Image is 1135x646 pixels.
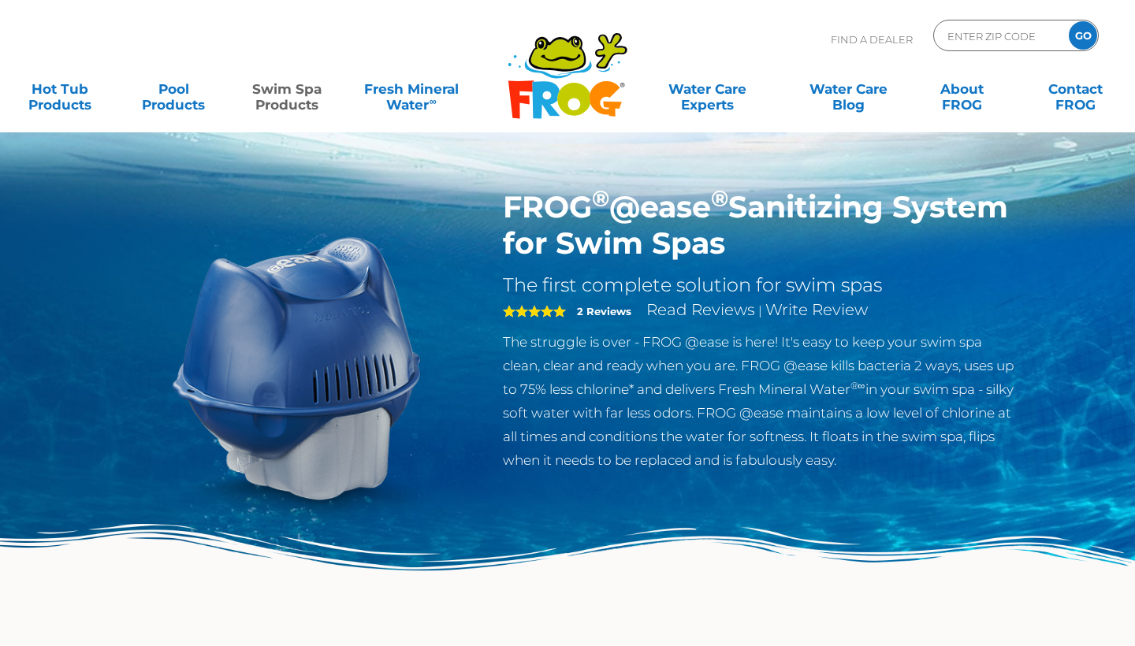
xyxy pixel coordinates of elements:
a: AboutFROG [917,73,1006,105]
sup: ®∞ [850,380,865,392]
a: Water CareBlog [804,73,892,105]
sup: ∞ [429,95,436,107]
a: PoolProducts [129,73,218,105]
h1: FROG @ease Sanitizing System for Swim Spas [503,189,1018,262]
span: 5 [503,305,566,317]
span: | [758,303,762,318]
a: Read Reviews [646,300,755,319]
p: Find A Dealer [831,20,913,59]
a: Fresh MineralWater∞ [356,73,467,105]
h2: The first complete solution for swim spas [503,273,1018,297]
sup: ® [592,184,609,212]
input: GO [1069,21,1097,50]
input: Zip Code Form [946,24,1052,47]
strong: 2 Reviews [577,305,631,317]
a: Write Review [765,300,868,319]
a: Water CareExperts [635,73,779,105]
a: Hot TubProducts [16,73,104,105]
a: ContactFROG [1031,73,1119,105]
p: The struggle is over - FROG @ease is here! It's easy to keep your swim spa clean, clear and ready... [503,330,1018,472]
sup: ® [711,184,728,212]
a: Swim SpaProducts [243,73,331,105]
img: ss-@ease-hero.png [118,189,479,550]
